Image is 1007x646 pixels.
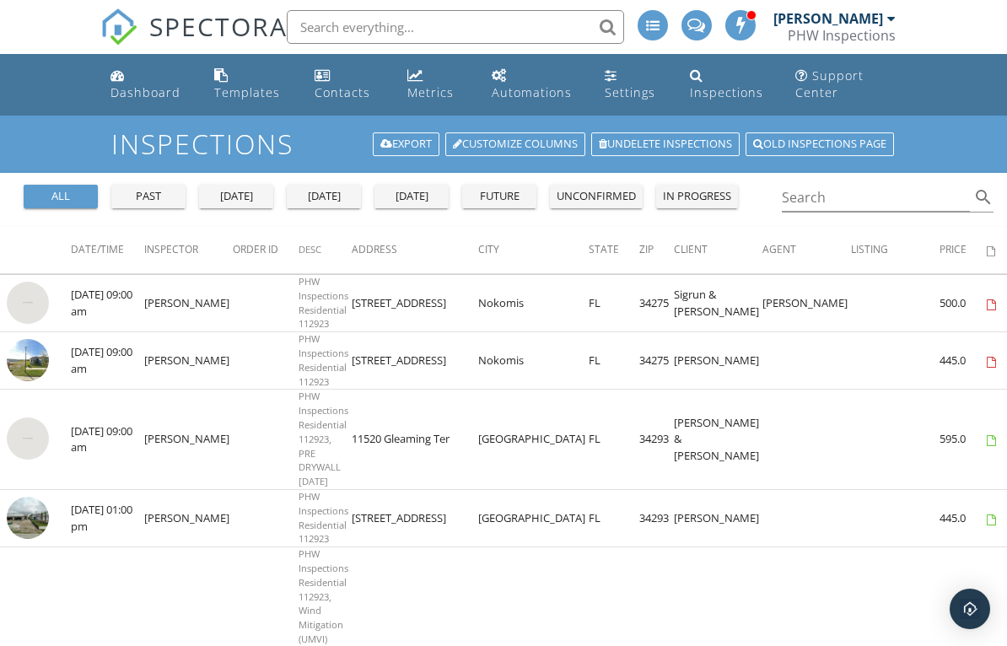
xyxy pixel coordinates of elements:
a: Export [373,132,439,156]
td: [PERSON_NAME] [144,390,233,490]
div: Contacts [315,84,370,100]
th: City: Not sorted. [478,227,589,274]
span: Order ID [233,242,278,256]
a: Dashboard [104,61,194,109]
h1: Inspections [111,129,896,159]
span: PHW Inspections Residential 112923 [299,275,348,330]
td: [PERSON_NAME] [674,332,762,390]
a: Customize Columns [445,132,585,156]
td: 500.0 [940,275,987,332]
td: 34275 [639,332,674,390]
td: [GEOGRAPHIC_DATA] [478,390,589,490]
span: Desc [299,243,321,256]
div: Open Intercom Messenger [950,589,990,629]
div: Dashboard [110,84,180,100]
button: [DATE] [287,185,361,208]
span: PHW Inspections Residential 112923 [299,490,348,545]
div: Settings [605,84,655,100]
button: [DATE] [199,185,273,208]
td: 445.0 [940,489,987,546]
td: [DATE] 09:00 am [71,332,144,390]
button: future [462,185,536,208]
th: Zip: Not sorted. [639,227,674,274]
th: Address: Not sorted. [352,227,478,274]
span: Date/Time [71,242,124,256]
td: Nokomis [478,332,589,390]
a: Automations (Advanced) [485,61,584,109]
img: streetview [7,417,49,460]
th: Agent: Not sorted. [762,227,851,274]
td: [GEOGRAPHIC_DATA] [478,489,589,546]
span: SPECTORA [149,8,288,44]
td: [PERSON_NAME] [674,489,762,546]
span: Agent [762,242,796,256]
div: [DATE] [293,188,354,205]
td: [DATE] 09:00 am [71,275,144,332]
span: Zip [639,242,654,256]
a: SPECTORA [100,23,288,58]
td: FL [589,332,639,390]
a: Undelete inspections [591,132,740,156]
a: Contacts [308,61,387,109]
div: in progress [663,188,731,205]
td: [PERSON_NAME] [144,332,233,390]
td: 34293 [639,489,674,546]
td: 34293 [639,390,674,490]
div: [PERSON_NAME] [773,10,883,27]
span: Price [940,242,967,256]
span: City [478,242,499,256]
a: Old inspections page [746,132,894,156]
div: unconfirmed [557,188,636,205]
div: Support Center [795,67,864,100]
td: 11520 Gleaming Ter [352,390,478,490]
th: Desc: Not sorted. [299,227,352,274]
td: [STREET_ADDRESS] [352,489,478,546]
input: Search everything... [287,10,624,44]
th: Listing: Not sorted. [851,227,940,274]
td: 34275 [639,275,674,332]
button: all [24,185,98,208]
td: [PERSON_NAME] [762,275,851,332]
span: PHW Inspections Residential 112923, PRE DRYWALL [DATE] [299,390,348,487]
td: 595.0 [940,390,987,490]
a: Support Center [789,61,902,109]
div: Metrics [407,84,454,100]
span: Listing [851,242,888,256]
a: Metrics [401,61,471,109]
td: FL [589,390,639,490]
img: streetview [7,339,49,381]
span: State [589,242,619,256]
div: PHW Inspections [788,27,896,44]
a: Templates [207,61,294,109]
td: Sigrun & [PERSON_NAME] [674,275,762,332]
div: future [469,188,530,205]
th: Date/Time: Not sorted. [71,227,144,274]
td: [DATE] 09:00 am [71,390,144,490]
i: search [973,187,994,207]
span: PHW Inspections Residential 112923 [299,332,348,387]
button: past [111,185,186,208]
button: [DATE] [374,185,449,208]
td: FL [589,275,639,332]
td: [PERSON_NAME] [144,489,233,546]
button: in progress [656,185,738,208]
td: 445.0 [940,332,987,390]
button: unconfirmed [550,185,643,208]
div: Automations [492,84,572,100]
div: past [118,188,179,205]
div: [DATE] [381,188,442,205]
td: [STREET_ADDRESS] [352,332,478,390]
span: Inspector [144,242,198,256]
a: Inspections [683,61,776,109]
td: [PERSON_NAME] [144,275,233,332]
td: FL [589,489,639,546]
div: Inspections [690,84,763,100]
td: [DATE] 01:00 pm [71,489,144,546]
td: [PERSON_NAME] & [PERSON_NAME] [674,390,762,490]
div: [DATE] [206,188,267,205]
th: State: Not sorted. [589,227,639,274]
th: Inspector: Not sorted. [144,227,233,274]
span: Address [352,242,397,256]
th: Order ID: Not sorted. [233,227,299,274]
img: streetview [7,497,49,539]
